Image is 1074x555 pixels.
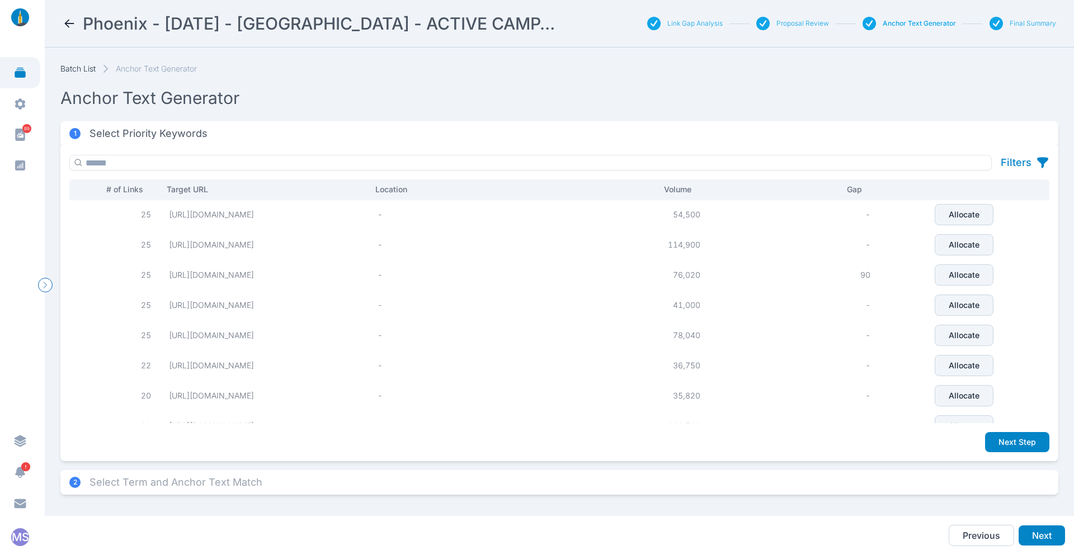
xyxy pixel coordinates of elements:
[718,269,870,281] p: 90
[949,239,979,250] p: Allocate
[718,420,870,431] p: -
[78,330,151,341] p: 25
[378,420,530,431] p: -
[60,63,96,74] a: Batch List
[378,300,530,311] p: -
[169,390,360,401] p: [URL][DOMAIN_NAME]
[116,63,197,74] span: Anchor Text Generator
[78,390,151,401] p: 20
[169,269,360,281] p: [URL][DOMAIN_NAME]
[375,184,521,195] p: Location
[78,420,151,431] p: 20
[548,239,700,250] p: 114,900
[22,124,31,133] span: 89
[60,121,1058,146] button: 1Select Priority Keywords
[167,184,351,195] p: Target URL
[883,19,956,28] button: Anchor Text Generator
[548,420,700,431] p: 169,500
[378,330,530,341] p: -
[776,19,829,28] button: Proposal Review
[935,264,993,286] button: Allocate
[89,475,262,490] p: Select Term and Anchor Text Match
[78,269,151,281] p: 25
[1010,19,1056,28] button: Final Summary
[378,209,530,220] p: -
[949,330,979,341] p: Allocate
[83,13,559,34] h2: Phoenix - Aug 2025 - Phoenix - ACTIVE CAMPAIGN
[548,269,700,281] p: 76,020
[169,330,360,341] p: [URL][DOMAIN_NAME]
[716,184,862,195] p: Gap
[378,360,530,371] p: -
[1019,525,1065,545] button: Next
[985,432,1049,452] button: Next Step
[935,295,993,316] button: Allocate
[78,209,151,220] p: 25
[718,239,870,250] p: -
[949,209,979,220] p: Allocate
[949,420,979,431] p: Allocate
[548,300,700,311] p: 41,000
[935,355,993,376] button: Allocate
[935,234,993,255] button: Allocate
[718,360,870,371] p: -
[378,269,530,281] p: -
[548,390,700,401] p: 35,820
[667,19,723,28] button: Link Gap Analysis
[60,88,1058,121] h2: Anchor Text Generator
[76,184,143,195] p: # of Links
[169,239,360,250] p: [URL][DOMAIN_NAME]
[935,204,993,225] button: Allocate
[718,209,870,220] p: -
[1001,155,1031,170] p: Filters
[949,300,979,311] p: Allocate
[169,300,360,311] p: [URL][DOMAIN_NAME]
[949,360,979,371] p: Allocate
[89,126,208,141] p: Select Priority Keywords
[60,470,1058,495] button: 2Select Term and Anchor Text Match
[949,390,979,401] p: Allocate
[718,390,870,401] p: -
[169,420,360,431] p: [URL][DOMAIN_NAME]
[69,477,81,488] div: 2
[169,360,360,371] p: [URL][DOMAIN_NAME]
[949,269,979,281] p: Allocate
[78,300,151,311] p: 25
[935,415,993,437] button: Allocate
[949,525,1014,546] button: Previous
[548,360,700,371] p: 36,750
[378,239,530,250] p: -
[78,239,151,250] p: 25
[548,209,700,220] p: 54,500
[718,330,870,341] p: -
[78,360,151,371] p: 22
[935,325,993,346] button: Allocate
[378,390,530,401] p: -
[718,300,870,311] p: -
[935,385,993,406] button: Allocate
[69,128,81,139] div: 1
[548,330,700,341] p: 78,040
[545,184,691,195] p: Volume
[7,8,34,26] img: linklaunch_small.2ae18699.png
[169,209,360,220] p: [URL][DOMAIN_NAME]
